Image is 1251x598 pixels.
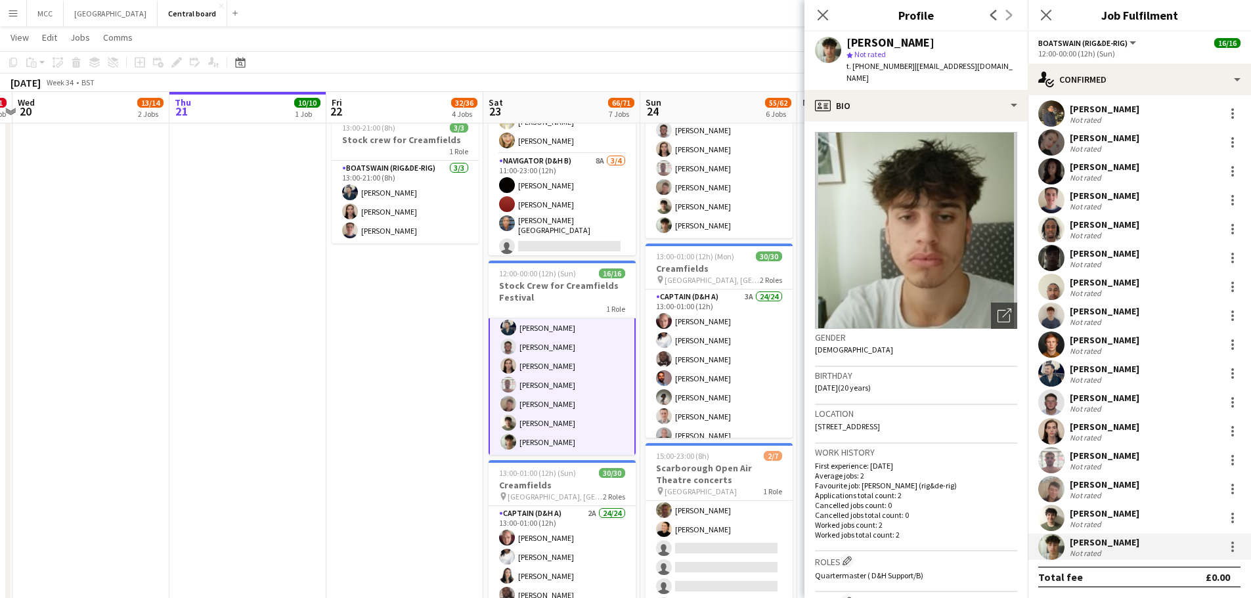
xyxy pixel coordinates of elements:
div: Not rated [1070,433,1104,442]
span: Fri [332,96,342,108]
span: 23 [487,104,503,119]
a: Edit [37,29,62,46]
div: Not rated [1070,346,1104,356]
div: [PERSON_NAME] [1070,219,1139,230]
button: MCC [27,1,64,26]
h3: Work history [815,446,1017,458]
div: [PERSON_NAME] [1070,363,1139,375]
div: Not rated [1070,519,1104,529]
div: Not rated [1070,461,1104,471]
div: 6 Jobs [766,109,791,119]
div: 4 Jobs [452,109,477,119]
p: Worked jobs total count: 2 [815,530,1017,540]
span: 13:00-21:00 (8h) [342,123,395,133]
div: Not rated [1070,288,1104,298]
p: Applications total count: 2 [815,490,1017,500]
div: [DATE] [11,76,41,89]
span: 16/16 [1214,38,1240,48]
div: [PERSON_NAME] [1070,334,1139,346]
div: £0.00 [1206,570,1230,584]
a: View [5,29,34,46]
span: 30/30 [756,251,782,261]
span: 13:00-01:00 (12h) (Sun) [499,468,576,478]
div: 7 Jobs [609,109,634,119]
div: Confirmed [1028,64,1251,95]
span: t. [PHONE_NUMBER] [846,61,915,71]
div: [PERSON_NAME] [1070,450,1139,461]
div: [PERSON_NAME] [1070,305,1139,317]
button: [GEOGRAPHIC_DATA] [64,1,158,26]
div: [PERSON_NAME] [1070,161,1139,173]
div: Not rated [1070,202,1104,211]
span: Quartermaster ( D&H Support/B) [815,570,923,580]
span: 24 [644,104,661,119]
span: 1 Role [606,304,625,314]
span: 25 [801,104,820,119]
p: Average jobs: 2 [815,471,1017,481]
div: Not rated [1070,144,1104,154]
div: [PERSON_NAME] [1070,479,1139,490]
h3: Location [815,408,1017,419]
span: 3/3 [450,123,468,133]
div: Not rated [1070,375,1104,385]
span: 30/30 [599,468,625,478]
span: Not rated [854,49,886,59]
span: 15:00-23:00 (8h) [656,451,709,461]
app-job-card: 12:00-00:00 (12h) (Sun)16/16Stock Crew for Creamfields Festival1 Role[PERSON_NAME][PERSON_NAME][P... [489,261,636,455]
span: 32/36 [451,98,477,108]
h3: Stock Crew for Creamfields Festival [489,280,636,303]
span: Mon [802,96,820,108]
span: View [11,32,29,43]
span: Sun [646,96,661,108]
span: [GEOGRAPHIC_DATA], [GEOGRAPHIC_DATA] [508,492,603,502]
app-card-role: Boatswain (rig&de-rig)3/313:00-21:00 (8h)[PERSON_NAME][PERSON_NAME][PERSON_NAME] [332,161,479,244]
div: [PERSON_NAME] [846,37,934,49]
div: BST [81,77,95,87]
div: [PERSON_NAME] [1070,536,1139,548]
h3: Job Fulfilment [1028,7,1251,24]
span: 66/71 [608,98,634,108]
div: [PERSON_NAME] [1070,103,1139,115]
div: Not rated [1070,173,1104,182]
span: 2/7 [764,451,782,461]
h3: Scarborough Open Air Theatre concerts [646,462,793,486]
div: Not rated [1070,259,1104,269]
div: 2 Jobs [138,109,163,119]
app-job-card: 13:00-21:00 (8h)3/3Stock crew for Creamfields1 RoleBoatswain (rig&de-rig)3/313:00-21:00 (8h)[PERS... [332,115,479,244]
div: [PERSON_NAME] [1070,132,1139,144]
h3: Profile [804,7,1028,24]
img: Crew avatar or photo [815,132,1017,329]
span: 1 Role [449,146,468,156]
div: Open photos pop-in [991,303,1017,329]
span: 2 Roles [760,275,782,285]
div: [PERSON_NAME] [1070,190,1139,202]
app-job-card: 11:00-23:00 (12h)5/6Rally [GEOGRAPHIC_DATA]2 RolesCaptain (D&H A)5A2/211:00-23:00 (12h)[PERSON_NA... [489,61,636,255]
span: | [EMAIL_ADDRESS][DOMAIN_NAME] [846,61,1013,83]
app-job-card: 13:00-01:00 (12h) (Mon)30/30Creamfields [GEOGRAPHIC_DATA], [GEOGRAPHIC_DATA]2 RolesCaptain (D&H A... [646,244,793,438]
span: 16/16 [599,268,625,278]
a: Jobs [65,29,95,46]
p: Cancelled jobs count: 0 [815,500,1017,510]
span: 13/14 [137,98,164,108]
span: Edit [42,32,57,43]
p: Favourite job: [PERSON_NAME] (rig&de-rig) [815,481,1017,490]
div: Not rated [1070,490,1104,500]
span: 22 [330,104,342,119]
span: Jobs [70,32,90,43]
div: 12:00-00:00 (12h) (Mon)16/16Stock Crew for Creamfields Festival1 Role[PERSON_NAME][PERSON_NAME][P... [646,44,793,238]
span: Thu [175,96,191,108]
span: [STREET_ADDRESS] [815,421,880,431]
div: 12:00-00:00 (12h) (Sun) [1038,49,1240,58]
span: 10/10 [294,98,320,108]
div: Not rated [1070,548,1104,558]
h3: Roles [815,554,1017,568]
span: 1 Role [763,486,782,496]
div: Not rated [1070,115,1104,125]
span: Boatswain (rig&de-rig) [1038,38,1128,48]
div: 1 Job [295,109,320,119]
span: [GEOGRAPHIC_DATA], [GEOGRAPHIC_DATA] [665,275,760,285]
a: Comms [98,29,138,46]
